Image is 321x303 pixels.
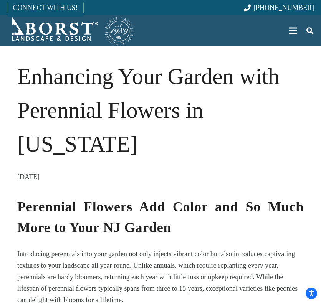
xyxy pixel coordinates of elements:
[17,199,304,235] strong: Perennial Flowers Add Color and So Much More to Your NJ Garden
[244,4,314,12] a: [PHONE_NUMBER]
[17,171,40,183] time: 11 April 2024 at 08:30:34 America/New_York
[7,15,134,46] a: Borst-Logo
[284,21,303,40] a: Menu
[302,21,318,40] a: Search
[17,60,304,161] h1: Enhancing Your Garden with Perennial Flowers in [US_STATE]
[253,4,314,12] span: [PHONE_NUMBER]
